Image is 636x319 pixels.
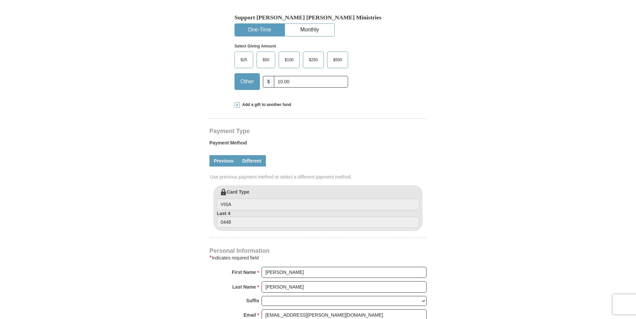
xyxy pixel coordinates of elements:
[209,248,427,253] h4: Personal Information
[237,55,251,65] span: $25
[238,155,266,167] a: Different
[209,254,427,262] div: Indicates required field
[263,76,274,88] span: $
[217,199,419,210] input: Card Type
[281,55,297,65] span: $100
[235,24,284,36] button: One-Time
[285,24,334,36] button: Monthly
[209,155,238,167] a: Previous
[217,189,419,210] label: Card Type
[237,77,257,87] span: Other
[259,55,273,65] span: $50
[274,76,348,88] input: Other Amount
[234,44,276,48] strong: Select Giving Amount
[306,55,321,65] span: $250
[240,102,291,108] span: Add a gift to another fund
[217,210,419,228] label: Last 4
[232,268,256,277] strong: First Name
[217,217,419,228] input: Last 4
[209,139,427,149] label: Payment Method
[246,296,259,305] strong: Suffix
[209,128,427,134] h4: Payment Type
[234,14,402,21] h5: Support [PERSON_NAME] [PERSON_NAME] Ministries
[232,282,256,292] strong: Last Name
[210,174,427,180] span: Use previous payment method or select a different payment method.
[330,55,345,65] span: $500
